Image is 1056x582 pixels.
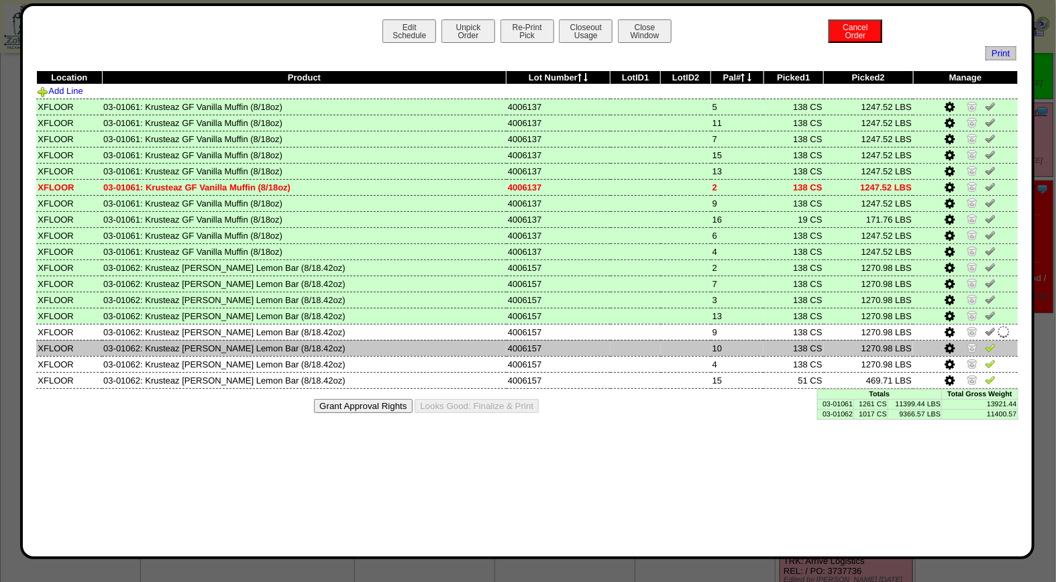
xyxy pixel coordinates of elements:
td: 03-01062 [817,409,854,419]
img: Un-Verify Pick [985,294,996,304]
td: 138 CS [763,243,824,259]
button: UnpickOrder [441,19,495,43]
td: 03-01061: Krusteaz GF Vanilla Muffin (8/18oz) [102,179,507,195]
td: 11 [711,115,763,131]
td: 1247.52 LBS [824,131,913,147]
th: Pal# [711,71,763,84]
td: 4006157 [507,276,611,292]
th: Lot Number [507,71,611,84]
td: XFLOOR [36,292,102,308]
img: Un-Verify Pick [985,133,996,143]
img: Zero Item and Verify [967,165,978,176]
button: Looks Good: Finalize & Print [415,399,539,413]
td: 4006157 [507,324,611,340]
td: XFLOOR [36,372,102,388]
td: 1270.98 LBS [824,292,913,308]
td: 03-01061: Krusteaz GF Vanilla Muffin (8/18oz) [102,131,507,147]
button: CloseWindow [618,19,672,43]
td: 138 CS [763,115,824,131]
img: Zero Item and Verify [967,261,978,272]
td: 03-01061: Krusteaz GF Vanilla Muffin (8/18oz) [102,243,507,259]
td: XFLOOR [36,131,102,147]
td: 138 CS [763,324,824,340]
td: Total Gross Weight [942,389,1018,399]
td: 9366.57 LBS [888,409,941,419]
td: 138 CS [763,99,824,115]
th: Location [36,71,102,84]
td: 138 CS [763,308,824,324]
td: XFLOOR [36,243,102,259]
td: XFLOOR [36,259,102,276]
button: CloseoutUsage [559,19,613,43]
td: 1270.98 LBS [824,308,913,324]
th: LotID1 [611,71,661,84]
td: 03-01061: Krusteaz GF Vanilla Muffin (8/18oz) [102,147,507,163]
td: 138 CS [763,340,824,356]
td: XFLOOR [36,308,102,324]
td: 03-01062: Krusteaz [PERSON_NAME] Lemon Bar (8/18.42oz) [102,259,507,276]
img: Zero Item and Verify [967,213,978,224]
img: Un-Verify Pick [985,197,996,208]
td: XFLOOR [36,179,102,195]
img: Zero Item and Verify [967,342,978,353]
td: 4006157 [507,340,611,356]
img: Add Item to Order [38,86,48,97]
button: Grant Approval Rights [314,399,412,413]
td: 1247.52 LBS [824,115,913,131]
td: 138 CS [763,276,824,292]
td: 51 CS [763,372,824,388]
td: 138 CS [763,356,824,372]
td: 1247.52 LBS [824,179,913,195]
a: Print [986,46,1016,60]
td: 1270.98 LBS [824,324,913,340]
th: LotID2 [661,71,711,84]
td: 138 CS [763,292,824,308]
td: 138 CS [763,259,824,276]
th: Manage [913,71,1018,84]
td: 4006137 [507,131,611,147]
td: 03-01061: Krusteaz GF Vanilla Muffin (8/18oz) [102,115,507,131]
td: 19 CS [763,211,824,227]
th: Picked1 [763,71,824,84]
a: Add Line [38,86,83,96]
td: 03-01061: Krusteaz GF Vanilla Muffin (8/18oz) [102,163,507,179]
button: EditSchedule [382,19,436,43]
td: 1270.98 LBS [824,340,913,356]
td: 138 CS [763,163,824,179]
td: 7 [711,276,763,292]
td: 1247.52 LBS [824,195,913,211]
td: 2 [711,259,763,276]
img: Zero Item and Verify [967,117,978,127]
td: XFLOOR [36,163,102,179]
td: 03-01062: Krusteaz [PERSON_NAME] Lemon Bar (8/18.42oz) [102,340,507,356]
td: Totals [817,389,942,399]
td: XFLOOR [36,211,102,227]
img: Zero Item and Verify [967,229,978,240]
th: Product [102,71,507,84]
td: 138 CS [763,227,824,243]
td: 4006137 [507,163,611,179]
td: 03-01061: Krusteaz GF Vanilla Muffin (8/18oz) [102,211,507,227]
td: 1261 CS [854,399,888,409]
img: Un-Verify Pick [985,165,996,176]
td: 4 [711,243,763,259]
td: 03-01062: Krusteaz [PERSON_NAME] Lemon Bar (8/18.42oz) [102,372,507,388]
img: Zero Item and Verify [967,326,978,337]
img: Zero Item and Verify [967,133,978,143]
td: 4006157 [507,292,611,308]
td: 4006137 [507,227,611,243]
a: CloseWindow [617,30,673,40]
td: 1247.52 LBS [824,99,913,115]
img: Zero Item and Verify [967,197,978,208]
td: 15 [711,372,763,388]
td: 4006137 [507,115,611,131]
td: XFLOOR [36,195,102,211]
td: XFLOOR [36,356,102,372]
td: 03-01062: Krusteaz [PERSON_NAME] Lemon Bar (8/18.42oz) [102,324,507,340]
td: 138 CS [763,131,824,147]
td: 9 [711,324,763,340]
td: 4006137 [507,179,611,195]
button: CancelOrder [829,19,882,43]
img: Zero Item and Verify [967,294,978,304]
